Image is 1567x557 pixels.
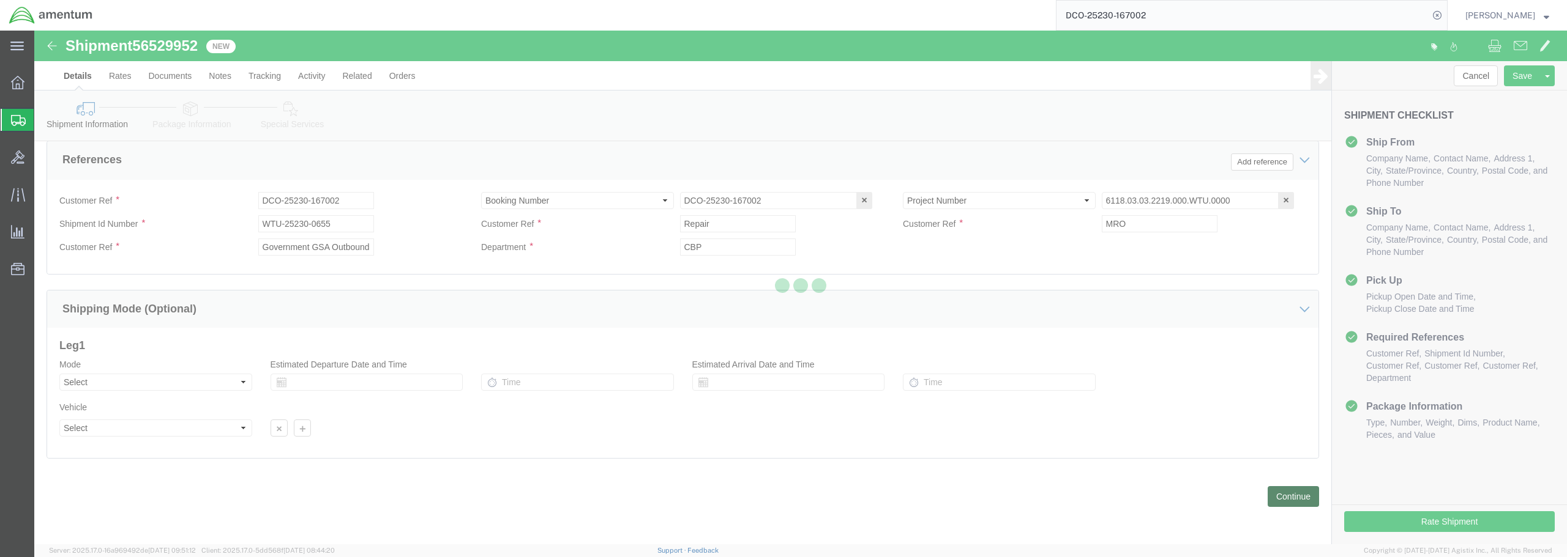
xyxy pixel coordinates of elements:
img: logo [9,6,93,24]
span: [DATE] 09:51:12 [148,547,196,554]
button: [PERSON_NAME] [1465,8,1550,23]
span: Derrick Gory [1465,9,1535,22]
span: Client: 2025.17.0-5dd568f [201,547,335,554]
input: Search for shipment number, reference number [1057,1,1429,30]
span: Copyright © [DATE]-[DATE] Agistix Inc., All Rights Reserved [1364,545,1552,556]
span: Server: 2025.17.0-16a969492de [49,547,196,554]
a: Feedback [687,547,719,554]
span: [DATE] 08:44:20 [283,547,335,554]
a: Support [657,547,688,554]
